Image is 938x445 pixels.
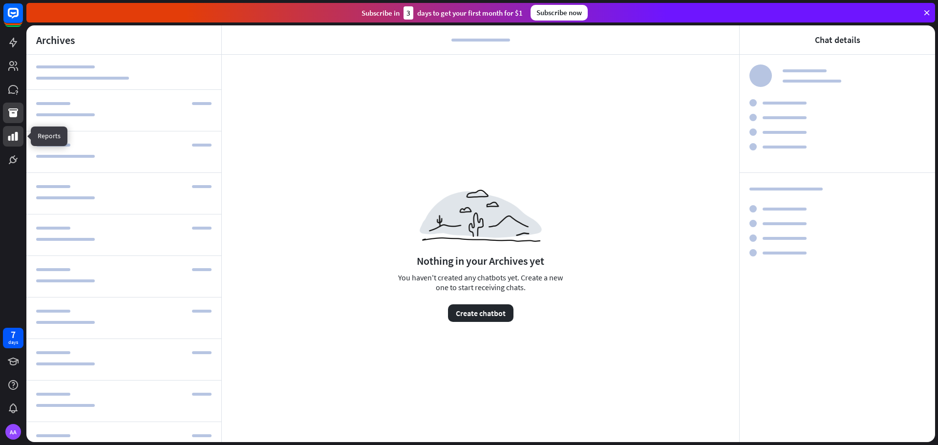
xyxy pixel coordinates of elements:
[815,34,860,45] div: Chat details
[11,330,16,339] div: 7
[420,190,542,241] img: ae424f8a3b67452448e4.png
[404,6,413,20] div: 3
[448,304,513,322] button: Create chatbot
[8,4,37,33] button: Open LiveChat chat widget
[5,424,21,440] div: AA
[531,5,588,21] div: Subscribe now
[395,273,566,322] div: You haven't created any chatbots yet. Create a new one to start receiving chats.
[3,328,23,348] a: 7 days
[417,254,544,268] div: Nothing in your Archives yet
[362,6,523,20] div: Subscribe in days to get your first month for $1
[8,339,18,346] div: days
[36,33,75,47] div: Archives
